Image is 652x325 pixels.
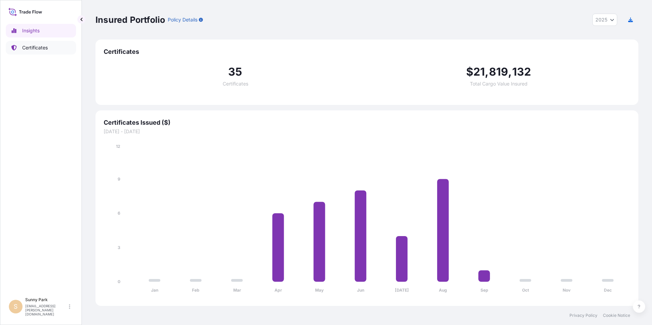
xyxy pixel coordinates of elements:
p: Certificates [22,44,48,51]
tspan: Oct [522,288,529,293]
span: 35 [228,66,242,77]
a: Certificates [6,41,76,55]
tspan: Jan [151,288,158,293]
span: [DATE] - [DATE] [104,128,630,135]
tspan: 12 [116,144,120,149]
span: 819 [489,66,508,77]
tspan: Nov [563,288,571,293]
button: Year Selector [592,14,617,26]
span: Certificates Issued ($) [104,119,630,127]
tspan: 0 [118,279,120,284]
tspan: Sep [480,288,488,293]
tspan: Jun [357,288,364,293]
span: , [508,66,512,77]
tspan: 9 [118,176,120,182]
span: , [485,66,489,77]
a: Privacy Policy [569,313,597,318]
span: $ [466,66,473,77]
tspan: Mar [233,288,241,293]
a: Cookie Notice [603,313,630,318]
tspan: 6 [118,211,120,216]
span: Certificates [104,48,630,56]
span: 21 [473,66,485,77]
p: Policy Details [168,16,197,23]
tspan: 3 [118,245,120,250]
tspan: May [315,288,324,293]
span: Total Cargo Value Insured [470,81,528,86]
tspan: Dec [604,288,612,293]
tspan: [DATE] [395,288,409,293]
p: [EMAIL_ADDRESS][PERSON_NAME][DOMAIN_NAME] [25,304,68,316]
p: Insured Portfolio [95,14,165,25]
tspan: Feb [192,288,199,293]
span: Certificates [223,81,248,86]
span: 132 [512,66,531,77]
a: Insights [6,24,76,37]
span: S [14,303,18,310]
p: Sunny Park [25,297,68,303]
p: Insights [22,27,40,34]
tspan: Aug [439,288,447,293]
span: 2025 [595,16,607,23]
tspan: Apr [275,288,282,293]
